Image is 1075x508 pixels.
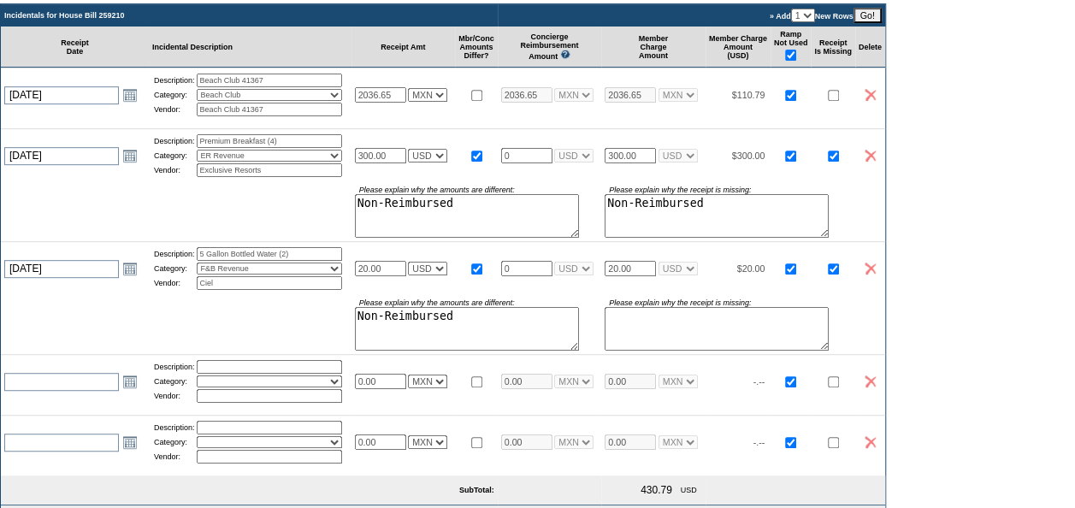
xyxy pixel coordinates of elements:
td: USD [677,481,700,499]
td: » Add New Rows [498,4,885,27]
span: $110.79 [732,90,765,100]
img: icon_delete2.gif [865,436,876,448]
td: Receipt Date [1,27,149,68]
td: Description: [154,421,195,434]
img: icon_delete2.gif [865,150,876,162]
span: -.-- [753,376,765,387]
td: Description: [154,74,195,87]
input: Go! [854,8,882,23]
td: Member Charge Amount [601,27,706,68]
td: SubTotal: [1,476,498,505]
i: Please explain why the receipt is missing: [609,298,751,307]
a: Open the calendar popup. [121,146,139,165]
td: Description: [154,134,195,148]
i: Please explain why the receipt is missing: [609,186,751,194]
td: Description: [154,247,195,261]
i: Please explain why the amounts are different: [359,186,515,194]
td: Receipt Is Missing [811,27,855,68]
i: Please explain why the amounts are different: [359,298,515,307]
img: icon_delete2.gif [865,89,876,101]
td: Ramp Not Used [771,27,812,68]
td: 430.79 [637,481,676,499]
a: Open the calendar popup. [121,259,139,278]
img: icon_delete2.gif [865,375,876,387]
td: Delete [855,27,885,68]
td: Description: [154,360,195,374]
td: Category: [154,436,195,448]
td: Vendor: [154,389,195,403]
span: -.-- [753,437,765,447]
td: Category: [154,263,195,275]
td: Mbr/Conc Amounts Differ? [455,27,498,68]
a: Open the calendar popup. [121,433,139,452]
td: Vendor: [154,450,195,464]
td: Category: [154,89,195,101]
td: Member Charge Amount (USD) [706,27,771,68]
td: Concierge Reimbursement Amount [498,27,602,68]
td: Incidental Description [149,27,351,68]
td: Category: [154,150,195,162]
td: Vendor: [154,103,195,116]
span: $300.00 [732,151,765,161]
img: icon_delete2.gif [865,263,876,275]
a: Open the calendar popup. [121,372,139,391]
td: Vendor: [154,163,195,177]
td: Vendor: [154,276,195,290]
td: Receipt Amt [351,27,456,68]
span: $20.00 [737,263,765,274]
img: questionMark_lightBlue.gif [560,50,570,59]
td: Incidentals for House Bill 259210 [1,4,498,27]
a: Open the calendar popup. [121,86,139,104]
td: Category: [154,375,195,387]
